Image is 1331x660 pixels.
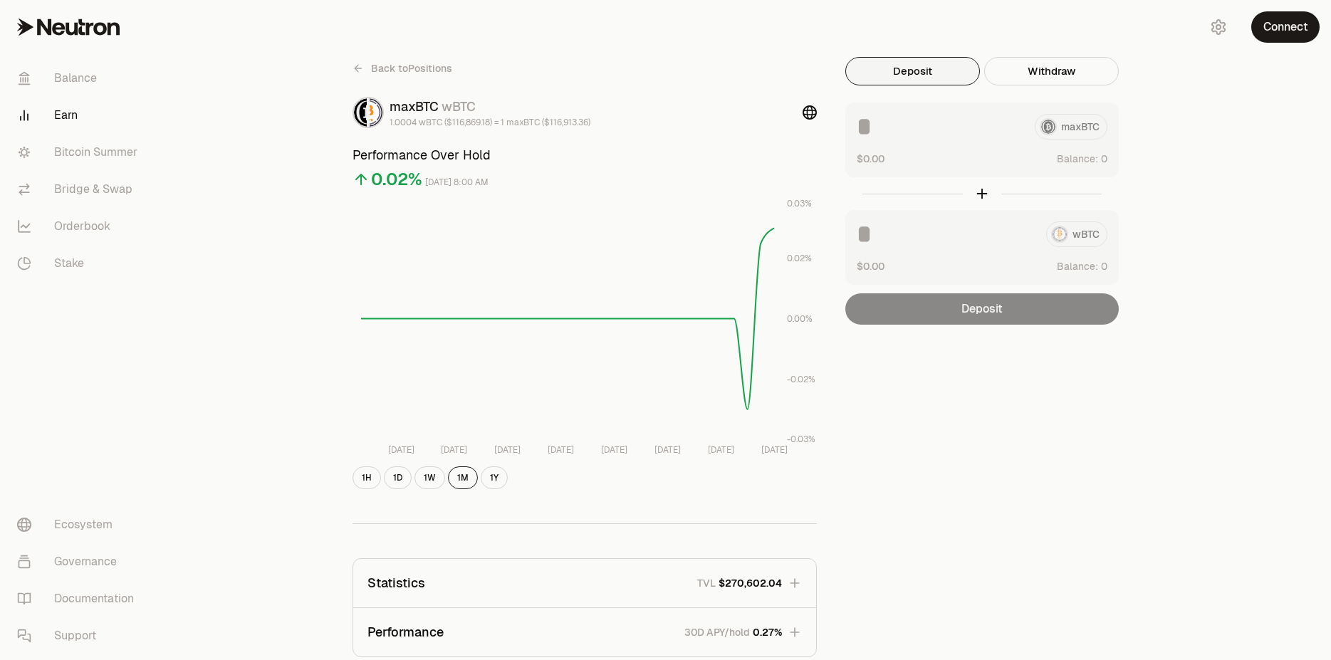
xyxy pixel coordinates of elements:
[719,576,782,590] span: $270,602.04
[6,245,154,282] a: Stake
[353,145,817,165] h3: Performance Over Hold
[441,444,467,456] tspan: [DATE]
[707,444,734,456] tspan: [DATE]
[984,57,1119,85] button: Withdraw
[787,374,815,385] tspan: -0.02%
[1057,259,1098,273] span: Balance:
[787,434,815,445] tspan: -0.03%
[857,258,884,273] button: $0.00
[787,198,812,209] tspan: 0.03%
[390,97,590,117] div: maxBTC
[697,576,716,590] p: TVL
[761,444,787,456] tspan: [DATE]
[353,559,816,607] button: StatisticsTVL$270,602.04
[753,625,782,639] span: 0.27%
[6,506,154,543] a: Ecosystem
[857,151,884,166] button: $0.00
[353,608,816,656] button: Performance30D APY/hold0.27%
[494,444,521,456] tspan: [DATE]
[600,444,627,456] tspan: [DATE]
[370,98,382,127] img: wBTC Logo
[442,98,476,115] span: wBTC
[353,57,452,80] a: Back toPositions
[448,466,478,489] button: 1M
[6,134,154,171] a: Bitcoin Summer
[481,466,508,489] button: 1Y
[845,57,980,85] button: Deposit
[684,625,750,639] p: 30D APY/hold
[6,208,154,245] a: Orderbook
[353,466,381,489] button: 1H
[425,174,489,191] div: [DATE] 8:00 AM
[6,171,154,208] a: Bridge & Swap
[787,253,812,264] tspan: 0.02%
[414,466,445,489] button: 1W
[6,543,154,580] a: Governance
[1057,152,1098,166] span: Balance:
[787,313,813,325] tspan: 0.00%
[371,61,452,75] span: Back to Positions
[1251,11,1320,43] button: Connect
[654,444,680,456] tspan: [DATE]
[6,60,154,97] a: Balance
[367,622,444,642] p: Performance
[6,617,154,654] a: Support
[390,117,590,128] div: 1.0004 wBTC ($116,869.18) = 1 maxBTC ($116,913.36)
[387,444,414,456] tspan: [DATE]
[6,580,154,617] a: Documentation
[367,573,425,593] p: Statistics
[371,168,422,191] div: 0.02%
[384,466,412,489] button: 1D
[354,98,367,127] img: maxBTC Logo
[548,444,574,456] tspan: [DATE]
[6,97,154,134] a: Earn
